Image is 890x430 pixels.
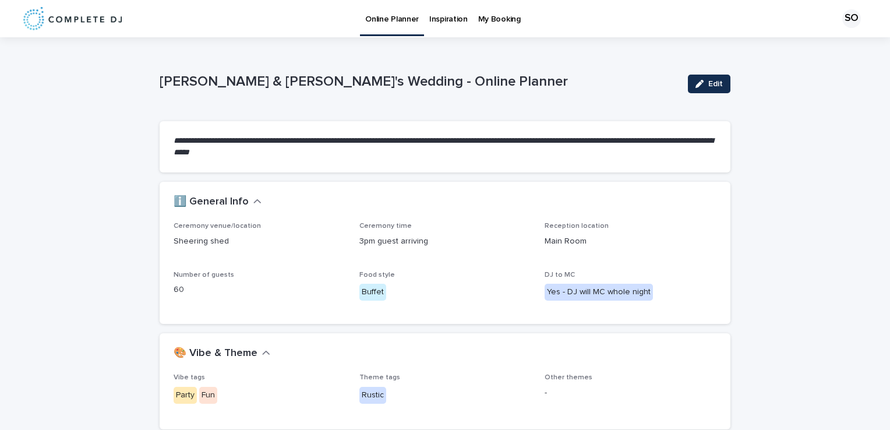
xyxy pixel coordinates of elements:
button: Edit [688,75,730,93]
span: Edit [708,80,723,88]
img: 8nP3zCmvR2aWrOmylPw8 [23,7,122,30]
h2: ℹ️ General Info [174,196,249,209]
span: Other themes [545,374,592,381]
span: Vibe tags [174,374,205,381]
div: Buffet [359,284,386,301]
span: Ceremony venue/location [174,223,261,230]
p: Sheering shed [174,235,345,248]
button: 🎨 Vibe & Theme [174,347,270,360]
div: SO [842,9,861,28]
p: 3pm guest arriving [359,235,531,248]
span: Food style [359,272,395,279]
div: Yes - DJ will MC whole night [545,284,653,301]
p: 60 [174,284,345,296]
p: [PERSON_NAME] & [PERSON_NAME]'s Wedding - Online Planner [160,73,679,90]
p: Main Room [545,235,716,248]
span: Number of guests [174,272,234,279]
button: ℹ️ General Info [174,196,262,209]
div: Rustic [359,387,386,404]
span: DJ to MC [545,272,575,279]
p: - [545,387,716,399]
h2: 🎨 Vibe & Theme [174,347,257,360]
span: Ceremony time [359,223,412,230]
div: Party [174,387,197,404]
span: Reception location [545,223,609,230]
div: Fun [199,387,217,404]
span: Theme tags [359,374,400,381]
